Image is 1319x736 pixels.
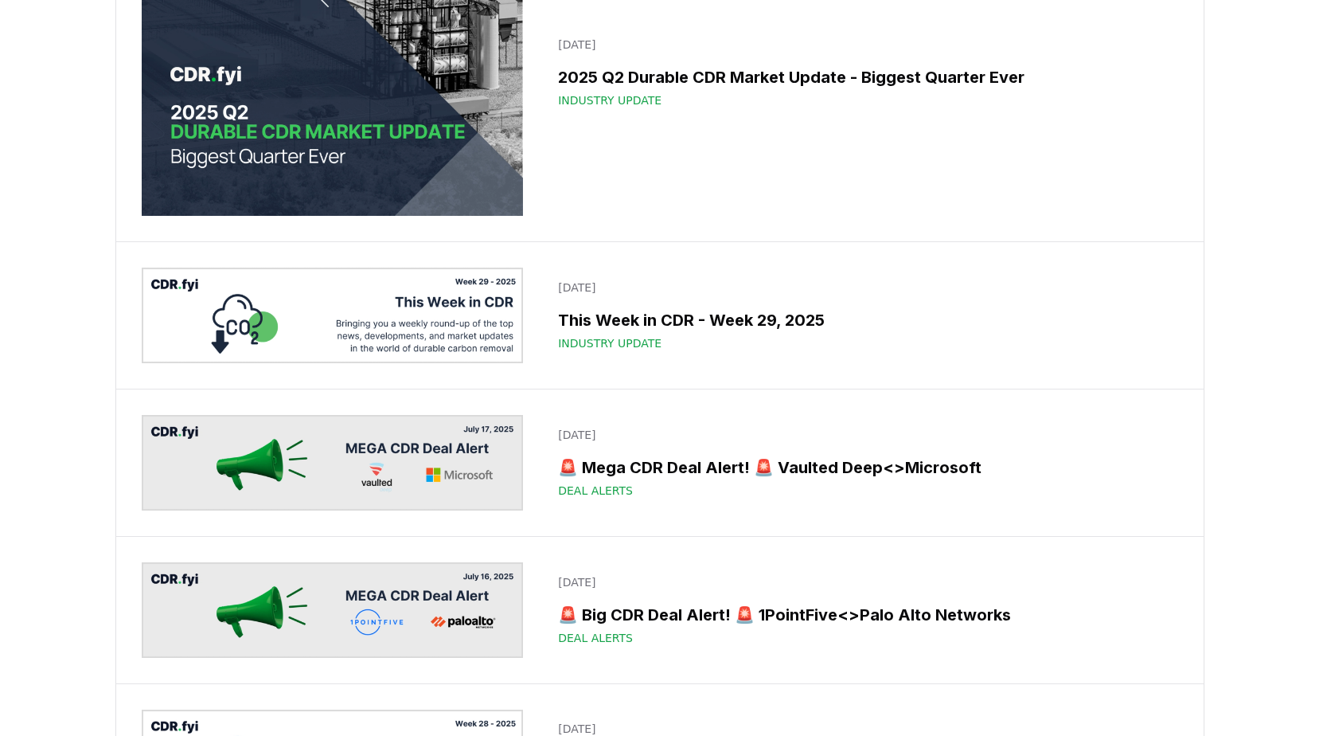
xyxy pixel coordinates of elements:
p: [DATE] [558,427,1168,443]
h3: 2025 Q2 Durable CDR Market Update - Biggest Quarter Ever [558,65,1168,89]
span: Industry Update [558,335,661,351]
p: [DATE] [558,37,1168,53]
img: This Week in CDR - Week 29, 2025 blog post image [142,268,524,363]
span: Deal Alerts [558,630,633,646]
a: [DATE]2025 Q2 Durable CDR Market Update - Biggest Quarter EverIndustry Update [548,27,1177,118]
span: Deal Alerts [558,483,633,499]
h3: 🚨 Mega CDR Deal Alert! 🚨 Vaulted Deep<>Microsoft [558,456,1168,480]
h3: 🚨 Big CDR Deal Alert! 🚨 1PointFive<>Palo Alto Networks [558,603,1168,627]
p: [DATE] [558,574,1168,590]
p: [DATE] [558,280,1168,296]
h3: This Week in CDR - Week 29, 2025 [558,308,1168,332]
img: 🚨 Big CDR Deal Alert! 🚨 1PointFive<>Palo Alto Networks blog post image [142,562,524,658]
span: Industry Update [558,92,661,108]
img: 🚨 Mega CDR Deal Alert! 🚨 Vaulted Deep<>Microsoft blog post image [142,415,524,511]
a: [DATE]This Week in CDR - Week 29, 2025Industry Update [548,270,1177,361]
a: [DATE]🚨 Mega CDR Deal Alert! 🚨 Vaulted Deep<>MicrosoftDeal Alerts [548,417,1177,508]
a: [DATE]🚨 Big CDR Deal Alert! 🚨 1PointFive<>Palo Alto NetworksDeal Alerts [548,565,1177,656]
